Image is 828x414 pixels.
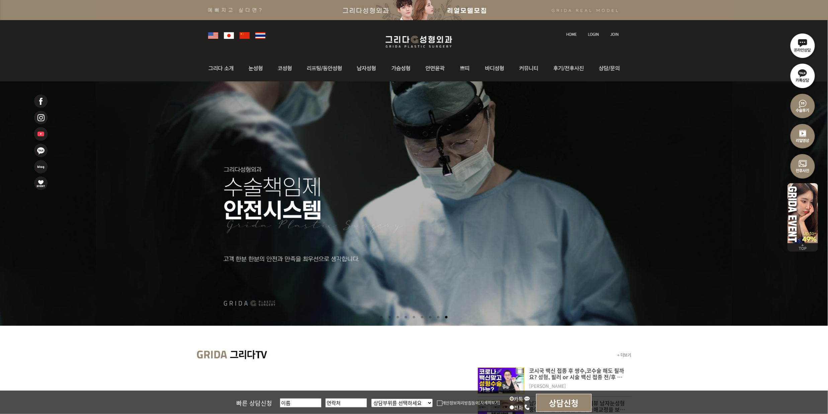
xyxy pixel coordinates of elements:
label: 개인정보처리방침동의 [437,400,479,406]
img: 페이스북 [33,94,48,109]
img: global_japan.png [224,32,234,39]
img: 가슴성형 [384,55,418,81]
img: 네이버블로그 [33,159,48,174]
img: 카카오톡 [33,143,48,158]
p: 코시국 백신 접종 후 쌍수,코수술 해도 될까요? 성형, 필러 or 시술 백신 접종 전/후 가능한지 알려드립니다. [529,367,627,380]
span: 빠른 상담신청 [237,399,272,407]
img: 리얼영상 [788,121,818,151]
dt: [PERSON_NAME] [529,383,627,394]
img: global_usa.png [208,32,218,39]
img: 동안성형 [299,55,350,81]
input: 연락처 [326,399,367,407]
img: global_china.png [240,32,250,39]
img: 안면윤곽 [418,55,453,81]
a: [자세히보기] [479,400,500,406]
img: 눈성형 [241,55,271,81]
input: 이름 [280,399,321,407]
img: checkbox.png [437,401,442,406]
a: + 더보기 [617,352,632,358]
img: global_thailand.png [255,32,265,39]
img: 이벤트 [33,176,48,191]
img: kakao_icon.png [524,396,530,402]
img: 이벤트 [788,181,818,243]
img: 남자성형 [350,55,384,81]
img: 그리다성형외과 [379,34,459,50]
img: main_grida_tv_title.jpg [196,343,277,367]
img: 바디성형 [478,55,512,81]
img: login_text.jpg [588,32,599,36]
img: 쁘띠 [453,55,478,81]
img: 유투브 [33,127,48,141]
img: 코성형 [271,55,299,81]
label: 카톡 [510,395,530,402]
img: 카톡상담 [788,60,818,90]
label: 전화 [510,404,530,411]
input: 카톡 [510,397,514,401]
img: 그리다소개 [205,55,241,81]
img: 커뮤니티 [512,55,547,81]
img: call_icon.png [524,404,530,410]
img: 후기/전후사진 [547,55,593,81]
img: 수술후기 [788,90,818,121]
img: home_text.jpg [566,32,577,36]
input: 전화 [510,405,514,410]
img: 온라인상담 [788,30,818,60]
img: 위로가기 [788,243,818,252]
img: 수술전후사진 [788,151,818,181]
img: 인스타그램 [33,110,48,125]
img: 상담/문의 [593,55,623,81]
input: 상담신청 [536,394,592,412]
img: join_text.jpg [610,32,619,36]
